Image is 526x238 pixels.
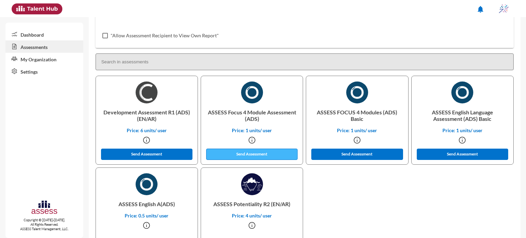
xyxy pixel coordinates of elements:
a: Assessments [5,40,83,53]
p: Price: 1 units/ user [417,127,508,133]
p: Price: 0.5 units/ user [101,213,192,218]
p: ASSESS FOCUS 4 Modules (ADS) Basic [312,103,402,127]
mat-icon: notifications [476,5,485,13]
p: Price: 1 units/ user [312,127,402,133]
input: Search in assessments [96,53,514,70]
a: Settings [5,65,83,77]
span: "Allow Assessment Recipient to View Own Report" [111,32,219,40]
button: Send Assessment [206,149,298,160]
a: Dashboard [5,28,83,40]
p: Copyright © [DATE]-[DATE]. All Rights Reserved. ASSESS Talent Management, LLC. [5,218,83,231]
p: ASSESS Focus 4 Module Assessment (ADS) [206,103,297,127]
p: Development Assessment R1 (ADS) (EN/AR) [101,103,192,127]
button: Send Assessment [311,149,403,160]
p: ASSESS Potentiality R2 (EN/AR) [206,195,297,213]
p: ASSESS English Language Assessment (ADS) Basic [417,103,508,127]
img: assesscompany-logo.png [31,200,58,216]
p: ASSESS English A(ADS) [101,195,192,213]
a: My Organization [5,53,83,65]
p: Price: 4 units/ user [206,213,297,218]
button: Send Assessment [101,149,193,160]
p: Price: 6 units/ user [101,127,192,133]
p: Price: 1 units/ user [206,127,297,133]
button: Send Assessment [417,149,509,160]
